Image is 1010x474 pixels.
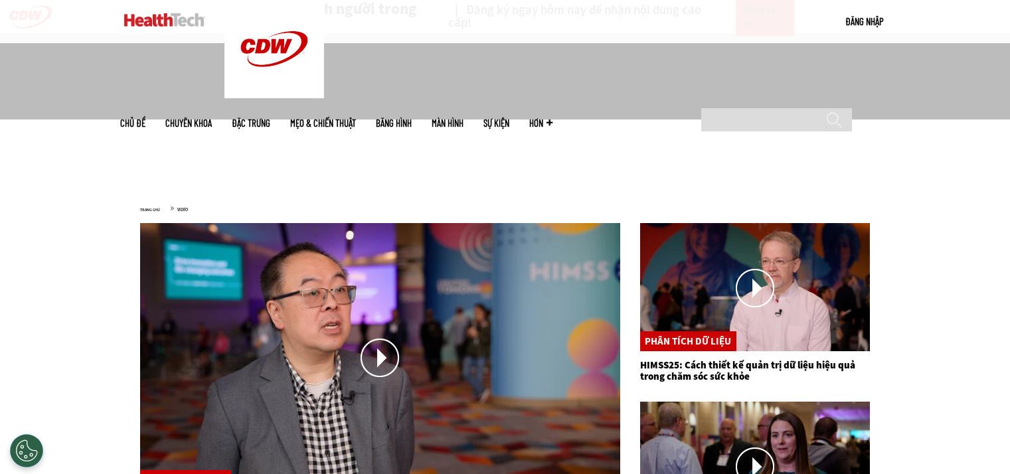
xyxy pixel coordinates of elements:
[290,117,356,129] font: Mẹo & Chiến thuật
[640,223,871,353] a: Hình thu nhỏ HIMSS
[483,117,509,129] font: Sự kiện
[432,117,463,129] font: Màn hình
[290,118,356,128] a: Mẹo & Chiến thuật
[640,358,855,383] a: HIMSS25: Cách thiết kế quản trị dữ liệu hiệu quả trong chăm sóc sức khỏe
[376,118,412,128] a: Băng hình
[140,207,160,212] a: Trang chủ
[224,88,324,102] a: CDW
[376,117,412,129] font: Băng hình
[529,117,543,129] font: Hơn
[640,223,871,351] img: Hình thu nhỏ HIMSS
[10,434,43,467] button: Mở Tùy chọn
[232,118,270,128] a: Đặc trưng
[845,15,884,29] div: Menu người dùng
[645,335,731,348] a: Phân tích dữ liệu
[177,207,188,212] font: Video
[120,117,145,129] font: Chủ đề
[165,117,212,129] font: Chuyên khoa
[432,118,463,128] a: Màn hình
[483,118,509,128] a: Sự kiện
[10,434,43,467] div: Cài đặt Cookie
[845,15,884,27] a: Đăng nhập
[124,13,205,27] img: Trang chủ
[232,117,270,129] font: Đặc trưng
[170,200,174,214] font: »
